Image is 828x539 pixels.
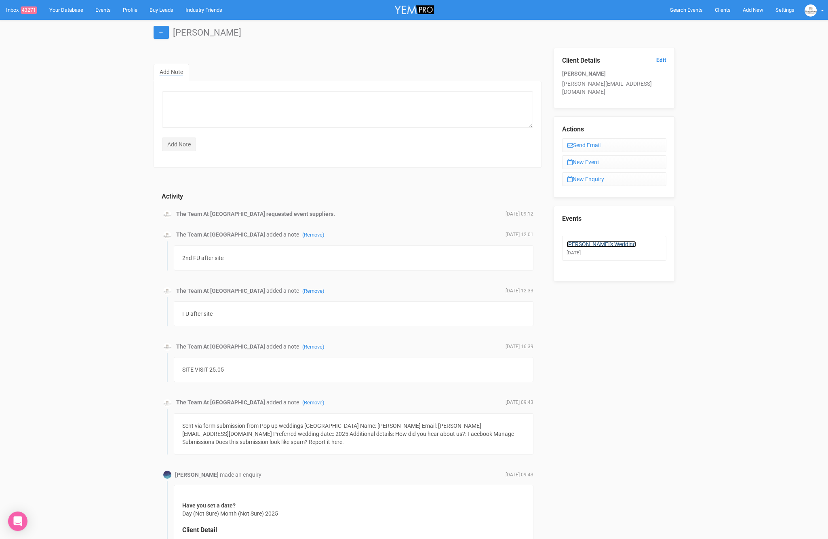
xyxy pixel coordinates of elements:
div: Sent via form submission from Pop up weddings [GEOGRAPHIC_DATA] Name: [PERSON_NAME] Email: [PERSO... [174,413,533,454]
a: (Remove) [302,399,324,406]
h1: [PERSON_NAME] [154,28,675,38]
img: BGLogo.jpg [163,210,171,218]
a: [PERSON_NAME]'s Wedding [567,241,636,247]
a: Send Email [562,138,666,152]
span: Search Events [670,7,703,13]
strong: The Team At [GEOGRAPHIC_DATA] [176,231,265,238]
span: made an enquiry [220,471,261,478]
span: added a note [266,343,324,350]
span: added a note [266,231,324,238]
span: 43271 [21,6,37,14]
span: [DATE] 16:39 [506,343,533,350]
strong: [PERSON_NAME] [175,471,219,478]
strong: The Team At [GEOGRAPHIC_DATA] [176,399,265,406]
a: Add Note [154,64,189,81]
legend: Client Details [562,56,666,66]
span: [DATE] 09:43 [506,471,533,478]
span: [DATE] 12:01 [506,231,533,238]
div: 2nd FU after site [174,245,533,271]
span: [DATE] 09:12 [506,211,533,218]
span: [DATE] 12:33 [506,287,533,294]
strong: [PERSON_NAME] [562,70,606,77]
img: BGLogo.jpg [163,231,171,239]
a: (Remove) [302,232,324,238]
img: BGLogo.jpg [163,343,171,351]
strong: Have you set a date? [182,502,236,509]
div: Open Intercom Messenger [8,512,27,531]
span: [DATE] 09:43 [506,399,533,406]
span: added a note [266,399,324,406]
a: New Enquiry [562,172,666,186]
small: [DATE] [567,250,581,256]
p: [PERSON_NAME][EMAIL_ADDRESS][DOMAIN_NAME] [562,80,666,96]
legend: Client Detail [182,526,525,535]
a: Edit [656,56,666,64]
legend: Activity [162,192,202,201]
a: ← [154,26,169,39]
strong: The Team At [GEOGRAPHIC_DATA] [176,211,265,217]
legend: Events [562,214,666,224]
legend: Actions [562,125,666,134]
strong: requested event suppliers. [266,211,335,217]
strong: The Team At [GEOGRAPHIC_DATA] [176,343,265,350]
span: Clients [715,7,731,13]
div: FU after site [174,301,533,326]
a: (Remove) [302,344,324,350]
span: added a note [266,287,324,294]
strong: The Team At [GEOGRAPHIC_DATA] [176,287,265,294]
img: BGLogo.jpg [163,399,171,407]
div: SITE VISIT 25.05 [174,357,533,382]
img: BGLogo.jpg [805,4,817,17]
a: New Event [562,155,666,169]
input: Add Note [162,137,196,151]
a: (Remove) [302,288,324,294]
img: Profile Image [163,471,171,479]
img: BGLogo.jpg [163,287,171,295]
span: Add New [743,7,763,13]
